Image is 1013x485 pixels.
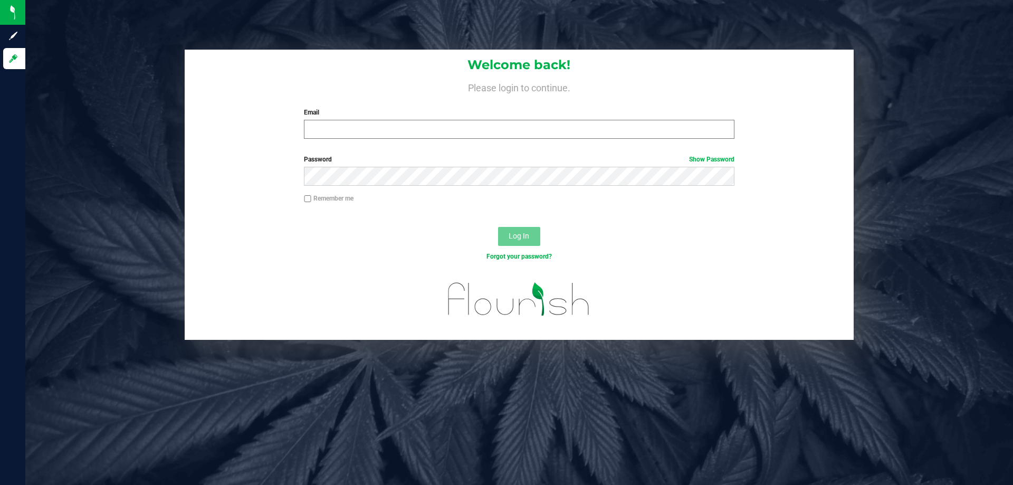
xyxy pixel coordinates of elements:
[435,272,603,326] img: flourish_logo.svg
[185,80,854,93] h4: Please login to continue.
[689,156,734,163] a: Show Password
[304,156,332,163] span: Password
[304,108,734,117] label: Email
[304,195,311,203] input: Remember me
[498,227,540,246] button: Log In
[8,31,18,41] inline-svg: Sign up
[486,253,552,260] a: Forgot your password?
[304,194,353,203] label: Remember me
[185,58,854,72] h1: Welcome back!
[8,53,18,64] inline-svg: Log in
[509,232,529,240] span: Log In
